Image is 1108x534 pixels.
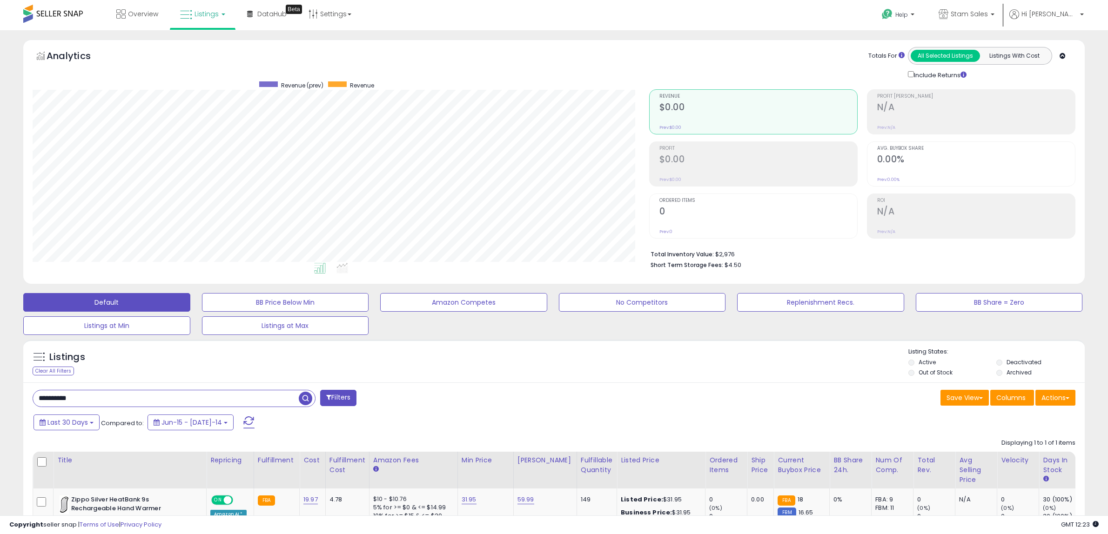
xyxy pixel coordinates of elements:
div: Ordered Items [709,455,743,475]
small: Amazon Fees. [373,465,379,474]
small: (0%) [709,504,722,512]
span: Hi [PERSON_NAME] [1021,9,1077,19]
div: Totals For [868,52,905,60]
img: 31YnZ3qYAZL._SL40_.jpg [60,495,69,514]
span: Revenue (prev) [281,81,323,89]
span: Overview [128,9,158,19]
button: Listings at Max [202,316,369,335]
span: 16.65 [799,508,813,517]
strong: Copyright [9,520,43,529]
span: Jun-15 - [DATE]-14 [161,418,222,427]
button: Default [23,293,190,312]
span: Compared to: [101,419,144,427]
div: Title [57,455,202,465]
span: Profit [PERSON_NAME] [877,94,1075,99]
div: FBM: 11 [875,504,906,512]
div: Days In Stock [1043,455,1077,475]
div: 30 (100%) [1043,512,1081,521]
h2: 0 [659,206,857,219]
h2: 0.00% [877,154,1075,167]
button: Replenishment Recs. [737,293,904,312]
label: Archived [1007,368,1032,376]
button: Listings With Cost [980,50,1049,62]
div: BB Share 24h. [833,455,867,475]
h5: Analytics [47,49,109,65]
button: Jun-15 - [DATE]-14 [148,414,234,430]
small: Prev: $0.00 [659,125,681,130]
button: No Competitors [559,293,726,312]
b: Total Inventory Value: [651,250,714,258]
span: Last 30 Days [47,418,88,427]
button: BB Share = Zero [916,293,1083,312]
h5: Listings [49,351,85,364]
div: Listed Price [621,455,701,465]
small: (0%) [1001,504,1014,512]
h2: $0.00 [659,154,857,167]
div: Current Buybox Price [778,455,826,475]
div: Include Returns [901,69,978,80]
b: Business Price: [621,508,672,517]
p: Listing States: [908,347,1085,356]
button: Filters [320,390,356,406]
div: $31.95 [621,495,698,504]
div: 5% for >= $0 & <= $14.99 [373,503,450,512]
div: 30 (100%) [1043,495,1081,504]
small: Prev: N/A [877,229,895,234]
label: Active [919,358,936,366]
div: 10% for >= $15 & <= $20 [373,512,450,520]
button: Listings at Min [23,316,190,335]
div: [PERSON_NAME] [517,455,573,465]
div: 0 [709,495,747,504]
b: Short Term Storage Fees: [651,261,723,269]
div: Num of Comp. [875,455,909,475]
h2: N/A [877,102,1075,114]
span: DataHub [257,9,287,19]
div: 0 [1001,495,1039,504]
div: Amazon AI * [210,510,247,518]
div: Displaying 1 to 1 of 1 items [1001,439,1075,447]
span: Avg. Buybox Share [877,146,1075,151]
span: ON [212,496,224,504]
span: Profit [659,146,857,151]
div: Amazon Fees [373,455,454,465]
div: Tooltip anchor [286,5,302,14]
small: Prev: N/A [877,125,895,130]
i: Get Help [881,8,893,20]
small: Prev: 0.00% [877,177,900,182]
span: $4.50 [725,260,741,269]
span: Revenue [659,94,857,99]
div: Velocity [1001,455,1035,465]
span: Help [895,11,908,19]
button: Last 30 Days [34,414,100,430]
span: Revenue [350,81,374,89]
span: Columns [996,393,1026,402]
h2: N/A [877,206,1075,219]
label: Deactivated [1007,358,1041,366]
a: Terms of Use [80,520,119,529]
div: Fulfillment Cost [329,455,365,475]
div: 149 [581,495,610,504]
span: Listings [195,9,219,19]
div: 0.00 [751,495,766,504]
a: 19.97 [303,495,318,504]
small: FBA [778,495,795,506]
small: FBA [258,495,275,506]
li: $2,976 [651,248,1068,259]
label: Out of Stock [919,368,953,376]
small: Days In Stock. [1043,475,1048,483]
div: FBA: 9 [875,495,906,504]
div: $10 - $10.76 [373,495,450,503]
small: (0%) [917,504,930,512]
b: Listed Price: [621,495,663,504]
div: Fulfillable Quantity [581,455,613,475]
span: Ordered Items [659,198,857,203]
span: 18 [798,495,803,504]
small: Prev: 0 [659,229,672,234]
div: Min Price [462,455,510,465]
div: N/A [959,495,990,504]
div: 0% [833,495,864,504]
a: Hi [PERSON_NAME] [1009,9,1084,30]
h2: $0.00 [659,102,857,114]
div: $31.95 [621,508,698,517]
button: Actions [1035,390,1075,406]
